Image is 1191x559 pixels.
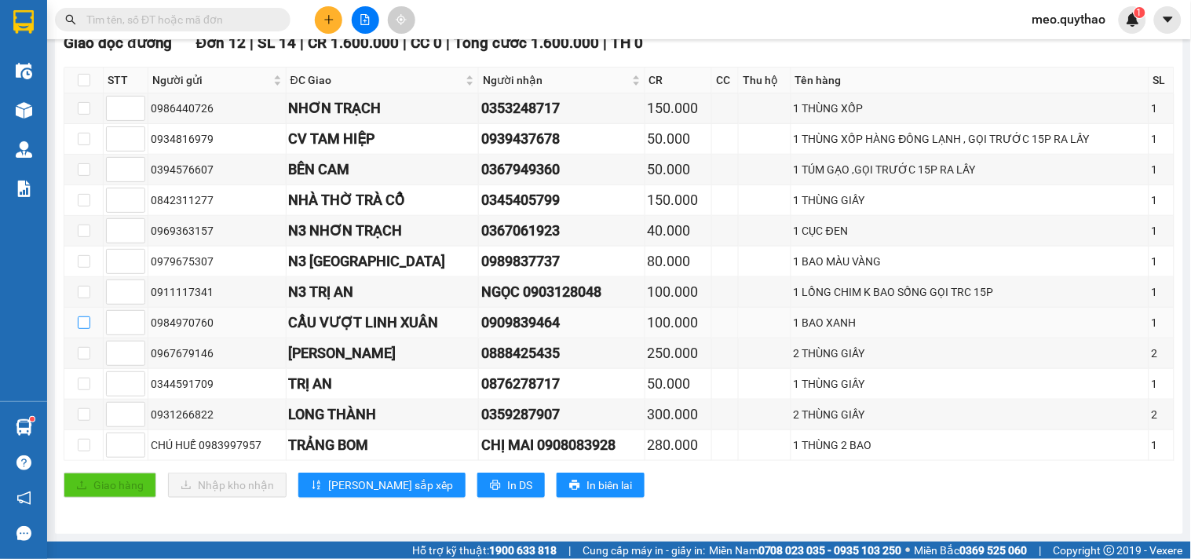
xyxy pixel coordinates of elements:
[739,68,791,93] th: Thu hộ
[16,526,31,541] span: message
[289,404,477,426] div: LONG THÀNH
[794,283,1146,301] div: 1 LỒNG CHIM K BAO SỐNG GỌI TRC 15P
[151,283,283,301] div: 0911117341
[151,130,283,148] div: 0934816979
[16,455,31,470] span: question-circle
[758,544,902,557] strong: 0708 023 035 - 0935 103 250
[583,542,705,559] span: Cung cấp máy in - giấy in:
[64,34,173,52] span: Giao dọc đường
[403,34,407,52] span: |
[794,130,1146,148] div: 1 THÙNG XỐP HÀNG ĐÔNG LẠNH , GỌI TRƯỚC 15P RA LẤY
[151,100,283,117] div: 0986440726
[64,473,156,498] button: uploadGiao hàng
[16,181,32,197] img: solution-icon
[196,34,247,52] span: Đơn 12
[794,222,1146,239] div: 1 CỤC ĐEN
[648,159,709,181] div: 50.000
[308,34,399,52] span: CR 1.600.000
[648,342,709,364] div: 250.000
[289,342,477,364] div: [PERSON_NAME]
[289,97,477,119] div: NHƠN TRẠCH
[1152,314,1171,331] div: 1
[289,434,477,456] div: TRẢNG BOM
[151,375,283,393] div: 0344591709
[481,250,641,272] div: 0989837737
[250,34,254,52] span: |
[1152,100,1171,117] div: 1
[794,375,1146,393] div: 1 THÙNG GIẤY
[151,314,283,331] div: 0984970760
[1152,345,1171,362] div: 2
[507,477,532,494] span: In DS
[603,34,607,52] span: |
[490,480,501,492] span: printer
[152,71,270,89] span: Người gửi
[557,473,645,498] button: printerIn biên lai
[360,14,371,25] span: file-add
[709,542,902,559] span: Miền Nam
[289,250,477,272] div: N3 [GEOGRAPHIC_DATA]
[315,6,342,34] button: plus
[13,10,34,34] img: logo-vxr
[794,161,1146,178] div: 1 TÚM GẠO ,GỌI TRƯỚC 15P RA LẤY
[648,250,709,272] div: 80.000
[411,34,442,52] span: CC 0
[16,102,32,119] img: warehouse-icon
[712,68,739,93] th: CC
[1149,68,1175,93] th: SL
[481,342,641,364] div: 0888425435
[151,253,283,270] div: 0979675307
[481,189,641,211] div: 0345405799
[298,473,466,498] button: sort-ascending[PERSON_NAME] sắp xếp
[1104,545,1115,556] span: copyright
[446,34,450,52] span: |
[258,34,296,52] span: SL 14
[794,406,1146,423] div: 2 THÙNG GIẤY
[648,220,709,242] div: 40.000
[104,68,148,93] th: STT
[483,71,628,89] span: Người nhận
[289,220,477,242] div: N3 NHƠN TRẠCH
[323,14,334,25] span: plus
[648,128,709,150] div: 50.000
[568,542,571,559] span: |
[16,419,32,436] img: warehouse-icon
[489,544,557,557] strong: 1900 633 818
[1161,13,1175,27] span: caret-down
[151,222,283,239] div: 0969363157
[1152,161,1171,178] div: 1
[151,406,283,423] div: 0931266822
[481,281,641,303] div: NGỌC 0903128048
[586,477,632,494] span: In biên lai
[1154,6,1182,34] button: caret-down
[481,404,641,426] div: 0359287907
[412,542,557,559] span: Hỗ trợ kỹ thuật:
[906,547,911,554] span: ⚪️
[289,373,477,395] div: TRỊ AN
[65,14,76,25] span: search
[151,437,283,454] div: CHÚ HUẾ 0983997957
[16,141,32,158] img: warehouse-icon
[1152,283,1171,301] div: 1
[794,192,1146,209] div: 1 THÙNG GIẤY
[648,312,709,334] div: 100.000
[454,34,599,52] span: Tổng cước 1.600.000
[477,473,545,498] button: printerIn DS
[168,473,287,498] button: downloadNhập kho nhận
[1020,9,1119,29] span: meo.quythao
[1126,13,1140,27] img: icon-new-feature
[1152,375,1171,393] div: 1
[794,437,1146,454] div: 1 THÙNG 2 BAO
[328,477,453,494] span: [PERSON_NAME] sắp xếp
[794,314,1146,331] div: 1 BAO XANH
[648,189,709,211] div: 150.000
[300,34,304,52] span: |
[289,128,477,150] div: CV TAM HIỆP
[290,71,463,89] span: ĐC Giao
[794,100,1146,117] div: 1 THÙNG XỐP
[289,159,477,181] div: BÊN CAM
[481,312,641,334] div: 0909839464
[151,345,283,362] div: 0967679146
[86,11,272,28] input: Tìm tên, số ĐT hoặc mã đơn
[1152,253,1171,270] div: 1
